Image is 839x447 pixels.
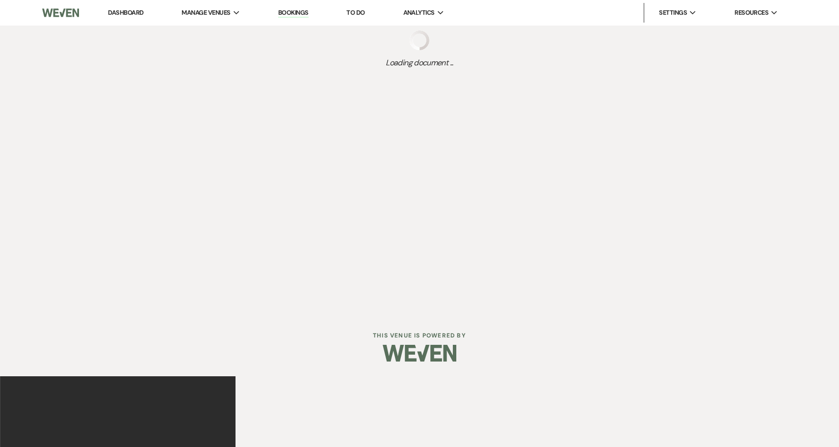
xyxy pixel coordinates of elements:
[383,336,456,370] img: Weven Logo
[182,8,230,18] span: Manage Venues
[346,8,365,17] a: To Do
[108,8,143,17] a: Dashboard
[403,8,435,18] span: Analytics
[734,8,768,18] span: Resources
[410,30,429,50] img: loading spinner
[386,57,453,69] span: Loading document ...
[659,8,687,18] span: Settings
[42,2,79,23] img: Weven Logo
[278,8,309,18] a: Bookings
